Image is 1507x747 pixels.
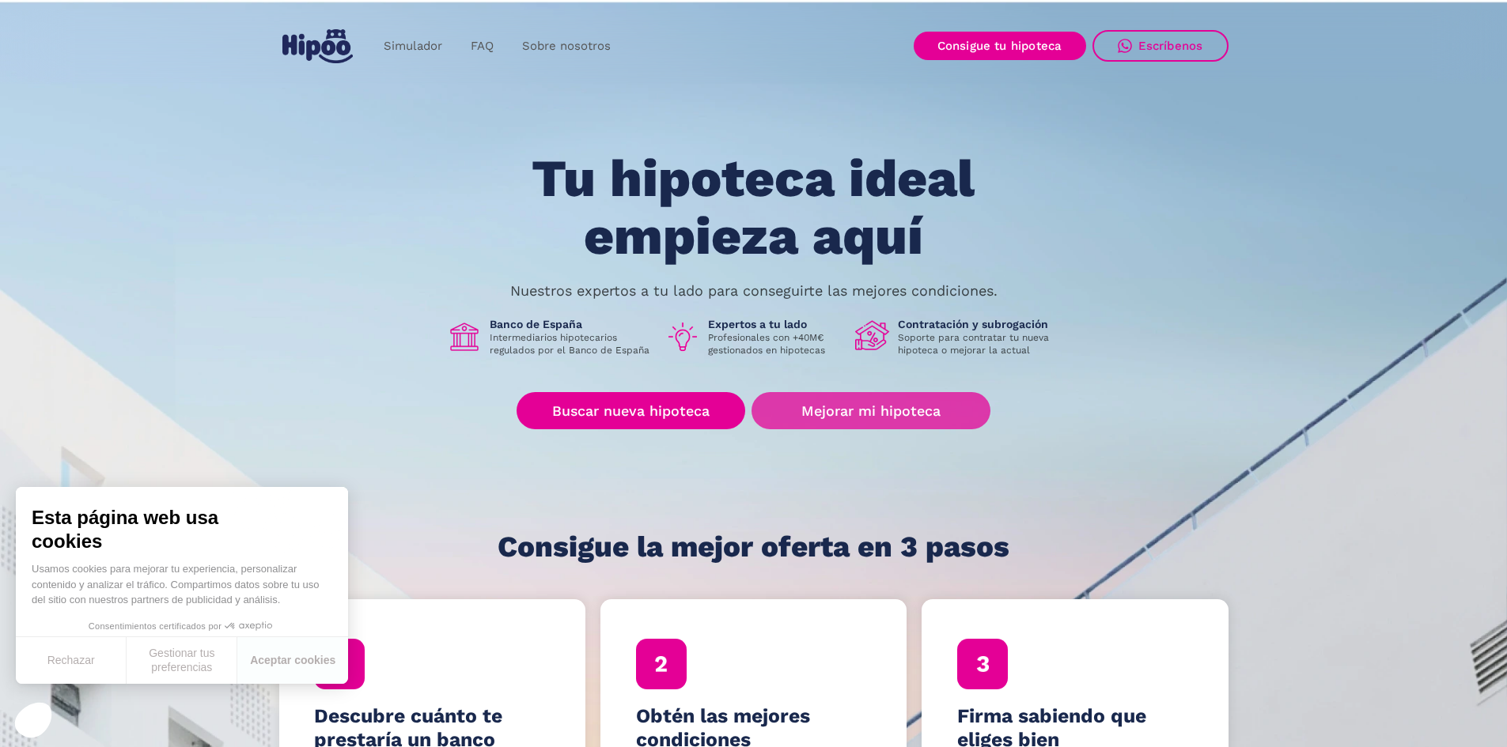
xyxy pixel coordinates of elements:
a: Sobre nosotros [508,31,625,62]
a: Escríbenos [1092,30,1229,62]
div: Escríbenos [1138,39,1203,53]
h1: Contratación y subrogación [898,317,1061,331]
a: Mejorar mi hipoteca [752,392,990,429]
p: Profesionales con +40M€ gestionados en hipotecas [708,331,842,357]
p: Nuestros expertos a tu lado para conseguirte las mejores condiciones. [510,285,998,297]
h1: Tu hipoteca ideal empieza aquí [453,150,1053,265]
h1: Banco de España [490,317,653,331]
p: Soporte para contratar tu nueva hipoteca o mejorar la actual [898,331,1061,357]
a: home [279,23,357,70]
a: Simulador [369,31,456,62]
h1: Consigue la mejor oferta en 3 pasos [498,531,1009,563]
a: Buscar nueva hipoteca [517,392,745,429]
p: Intermediarios hipotecarios regulados por el Banco de España [490,331,653,357]
a: FAQ [456,31,508,62]
a: Consigue tu hipoteca [914,32,1086,60]
h1: Expertos a tu lado [708,317,842,331]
